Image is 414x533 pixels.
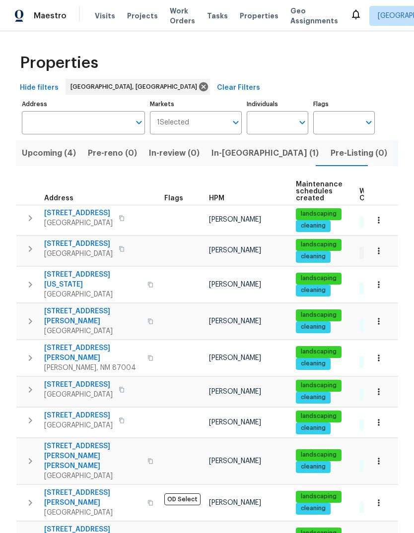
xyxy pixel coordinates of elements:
span: cleaning [297,463,330,471]
label: Individuals [247,101,308,107]
span: Geo Assignments [290,6,338,26]
span: Maestro [34,11,67,21]
span: [PERSON_NAME] [209,458,261,465]
span: Maintenance schedules created [296,181,343,202]
span: landscaping [297,348,341,356]
span: [GEOGRAPHIC_DATA] [44,326,141,336]
label: Flags [313,101,375,107]
button: Open [362,116,376,129]
span: cleaning [297,252,330,261]
span: [PERSON_NAME] [209,281,261,288]
span: Visits [95,11,115,21]
span: 6 Done [360,390,389,398]
span: cleaning [297,424,330,432]
span: [STREET_ADDRESS] [44,239,113,249]
span: HPM [209,195,224,202]
span: [PERSON_NAME] [209,216,261,223]
span: Properties [240,11,278,21]
span: [PERSON_NAME] [209,247,261,254]
span: [PERSON_NAME] [209,419,261,426]
span: cleaning [297,359,330,368]
span: Tasks [207,12,228,19]
span: [GEOGRAPHIC_DATA] [44,290,141,299]
span: landscaping [297,274,341,283]
span: landscaping [297,451,341,459]
span: 7 Done [360,218,389,227]
span: [STREET_ADDRESS][US_STATE] [44,270,141,290]
span: Properties [20,58,98,68]
div: [GEOGRAPHIC_DATA], [GEOGRAPHIC_DATA] [66,79,210,95]
span: 5 Done [360,285,389,293]
span: [GEOGRAPHIC_DATA] [44,390,113,400]
span: [PERSON_NAME], NM 87004 [44,363,141,373]
span: cleaning [297,393,330,402]
button: Open [229,116,243,129]
span: [STREET_ADDRESS] [44,380,113,390]
button: Open [132,116,146,129]
span: Pre-Listing (0) [331,146,387,160]
span: Upcoming (4) [22,146,76,160]
button: Hide filters [16,79,63,97]
span: Projects [127,11,158,21]
span: 14 Done [360,321,392,330]
span: cleaning [297,504,330,513]
span: Clear Filters [217,82,260,94]
span: landscaping [297,311,341,319]
span: landscaping [297,412,341,420]
span: [STREET_ADDRESS] [44,208,113,218]
span: [GEOGRAPHIC_DATA], [GEOGRAPHIC_DATA] [70,82,201,92]
span: [GEOGRAPHIC_DATA] [44,508,141,518]
span: cleaning [297,286,330,295]
label: Address [22,101,145,107]
span: Address [44,195,73,202]
span: [PERSON_NAME] [209,499,261,506]
span: landscaping [297,381,341,390]
span: [STREET_ADDRESS][PERSON_NAME] [44,343,141,363]
span: 5 Done [360,461,389,470]
span: 28 Done [360,503,393,511]
label: Markets [150,101,242,107]
span: cleaning [297,323,330,331]
button: Clear Filters [213,79,264,97]
span: [GEOGRAPHIC_DATA] [44,249,113,259]
span: [PERSON_NAME] [209,388,261,395]
span: [GEOGRAPHIC_DATA] [44,471,141,481]
span: landscaping [297,492,341,501]
span: [STREET_ADDRESS][PERSON_NAME] [44,306,141,326]
span: Work Orders [170,6,195,26]
span: [GEOGRAPHIC_DATA] [44,420,113,430]
span: Hide filters [20,82,59,94]
span: 1 WIP [360,249,383,257]
span: [STREET_ADDRESS] [44,411,113,420]
span: [STREET_ADDRESS][PERSON_NAME] [44,488,141,508]
span: [PERSON_NAME] [209,318,261,325]
span: [GEOGRAPHIC_DATA] [44,218,113,228]
button: Open [295,116,309,129]
span: OD Select [164,493,201,505]
span: [PERSON_NAME] [209,355,261,361]
span: landscaping [297,210,341,218]
span: 8 Done [360,420,389,429]
span: [STREET_ADDRESS][PERSON_NAME][PERSON_NAME] [44,441,141,471]
span: In-review (0) [149,146,200,160]
span: In-[GEOGRAPHIC_DATA] (1) [211,146,319,160]
span: 1 Selected [157,118,189,127]
span: landscaping [297,240,341,249]
span: cleaning [297,222,330,230]
span: Flags [164,195,183,202]
span: Pre-reno (0) [88,146,137,160]
span: 9 Done [360,358,389,366]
